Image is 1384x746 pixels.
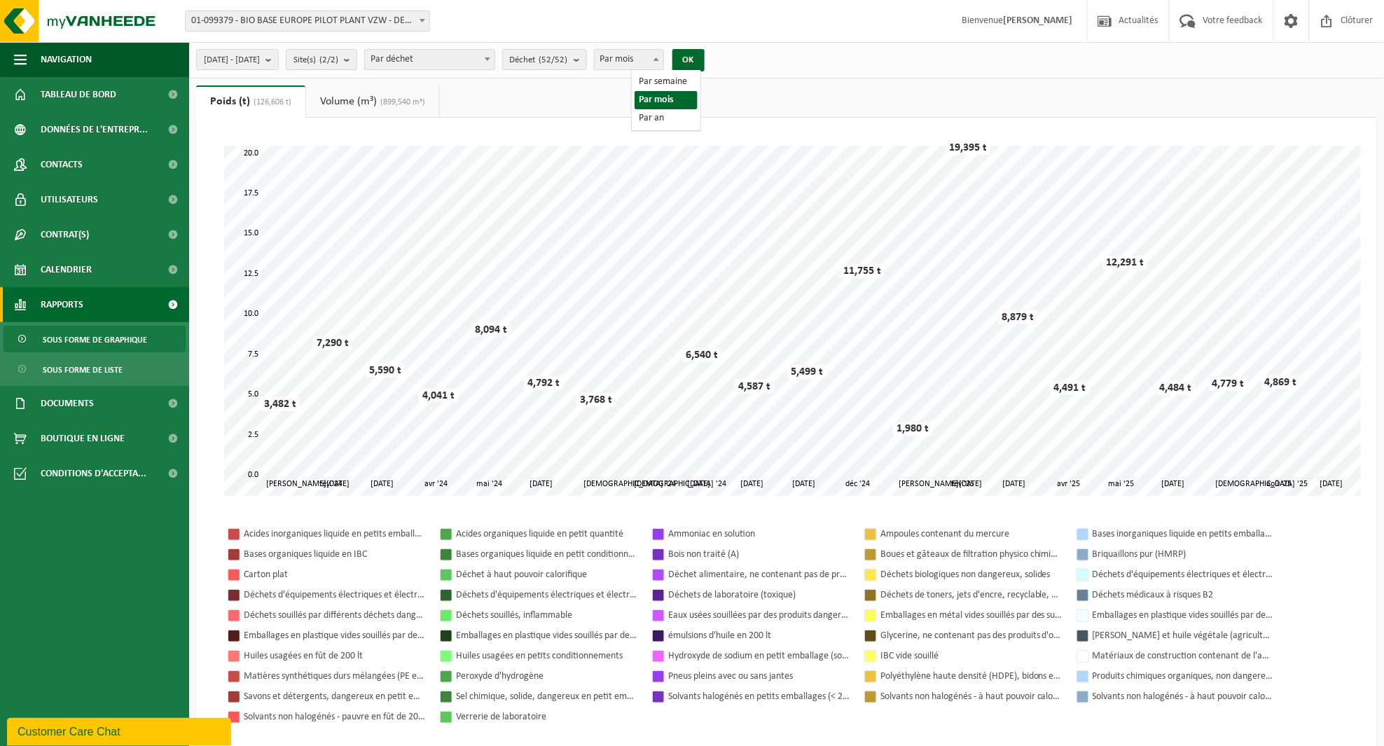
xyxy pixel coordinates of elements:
span: Contrat(s) [41,217,89,252]
div: Matériaux de construction contenant de l'amiante lié au ciment (non friable) [1093,647,1275,665]
div: Déchets d'équipements électriques et électroniques - Produits blancs industriels [1093,566,1275,583]
span: Tableau de bord [41,77,116,112]
div: Solvants non halogénés - à haut pouvoir calorifique en petits emballages (<200L) [1093,688,1275,705]
div: Produits chimiques organiques, non dangereux en petit emballage [1093,668,1275,685]
span: Boutique en ligne [41,421,125,456]
div: Verrerie de laboratoire [456,708,638,726]
div: Ammoniac en solution [668,525,850,543]
div: 12,291 t [1103,256,1148,270]
span: Utilisateurs [41,182,98,217]
span: Sous forme de graphique [43,326,147,353]
span: (899,540 m³) [377,98,425,106]
span: Documents [41,386,94,421]
count: (52/52) [539,55,568,64]
div: 4,491 t [1051,381,1090,395]
span: 01-099379 - BIO BASE EUROPE PILOT PLANT VZW - DESTELDONK [186,11,429,31]
span: Contacts [41,147,83,182]
div: 4,484 t [1156,381,1196,395]
span: Par déchet [364,49,495,70]
div: Bois non traité (A) [668,546,850,563]
div: Ampoules contenant du mercure [880,525,1063,543]
div: 7,290 t [313,336,352,350]
button: Déchet(52/52) [502,49,587,70]
span: (126,606 t) [250,98,291,106]
div: Sel chimique, solide, dangereux en petit emballage [456,688,638,705]
div: Déchet alimentaire, ne contenant pas de produits d'origine animale, emballage mélangé (excepté ve... [668,566,850,583]
div: 3,482 t [261,397,300,411]
div: Acides inorganiques liquide en petits emballages [244,525,426,543]
div: Carton plat [244,566,426,583]
div: Boues et gâteaux de filtration physico chimiques [880,546,1063,563]
div: Peroxyde d'hydrogène [456,668,638,685]
div: Pneus pleins avec ou sans jantes [668,668,850,685]
div: 6,540 t [682,348,721,362]
span: 01-099379 - BIO BASE EUROPE PILOT PLANT VZW - DESTELDONK [185,11,430,32]
div: Huiles usagées en fût de 200 lt [244,647,426,665]
div: Bases organiques liquide en IBC [244,546,426,563]
div: Solvants halogénés en petits emballages (< 200L) [668,688,850,705]
div: 5,499 t [787,365,826,379]
div: [PERSON_NAME] et huile végétale (agriculture, distribution, métiers de bouche) [1093,627,1275,644]
div: 1,980 t [893,422,932,436]
button: Site(s)(2/2) [286,49,357,70]
div: Acides organiques liquide en petit quantité [456,525,638,543]
span: Déchet [510,50,568,71]
div: Emballages en plastique vides souillés par des substances oxydants (comburant) [244,627,426,644]
count: (2/2) [319,55,338,64]
div: IBC vide souillé [880,647,1063,665]
li: Par semaine [635,73,698,91]
li: Par mois [635,91,698,109]
a: Sous forme de liste [4,356,186,382]
div: émulsions d'huile en 200 lt [668,627,850,644]
div: Solvants non halogénés - pauvre en fût de 200lt [244,708,426,726]
span: [DATE] - [DATE] [204,50,260,71]
div: Déchets de laboratoire (toxique) [668,586,850,604]
div: 4,869 t [1261,375,1301,389]
div: Emballages en plastique vides souillés par des substances toxiques [456,627,638,644]
div: Polyéthylène haute densité (HDPE), bidons et fûts, volume >2 litres, naturel [880,668,1063,685]
span: Rapports [41,287,83,322]
div: 4,792 t [524,376,563,390]
div: Eaux usées souillées par des produits dangereux [668,607,850,624]
div: 3,768 t [576,393,616,407]
div: Déchets biologiques non dangereux, solides [880,566,1063,583]
div: Hydroxyde de sodium en petit emballage (solide) [668,647,850,665]
div: Déchets souillés, inflammable [456,607,638,624]
span: Conditions d'accepta... [41,456,146,491]
div: Déchets souillés par différents déchets dangereux [244,607,426,624]
div: Déchets d'équipements électriques et électroniques : télévisions, moniteurs [456,586,638,604]
div: 5,590 t [366,364,405,378]
span: Données de l'entrepr... [41,112,148,147]
strong: [PERSON_NAME] [1003,15,1073,26]
div: Emballages en plastique vides souillés par des substances dangereuses [1093,607,1275,624]
button: [DATE] - [DATE] [196,49,279,70]
div: Déchets d'équipements électriques et électroniques - Sans tubes cathodiques [244,586,426,604]
div: Emballages en métal vides souillés par des substances dangereuses [880,607,1063,624]
a: Poids (t) [196,85,305,118]
div: Bases inorganiques liquide en petits emballages [1093,525,1275,543]
span: Sous forme de liste [43,357,123,383]
span: Par mois [594,49,664,70]
div: Huiles usagées en petits conditionnements [456,647,638,665]
div: 4,041 t [419,389,458,403]
a: Sous forme de graphique [4,326,186,352]
div: 19,395 t [946,141,990,155]
div: Savons et détergents, dangereux en petit emballage [244,688,426,705]
div: Déchet à haut pouvoir calorifique [456,566,638,583]
a: Volume (m³) [306,85,439,118]
span: Site(s) [293,50,338,71]
span: Par mois [595,50,663,69]
div: Briquaillons pur (HMRP) [1093,546,1275,563]
span: Navigation [41,42,92,77]
iframe: chat widget [7,715,234,746]
div: Matières synthétiques durs mélangées (PE et PP), recyclables (industriel) [244,668,426,685]
div: Solvants non halogénés - à haut pouvoir calorifique en IBC [880,688,1063,705]
button: OK [672,49,705,71]
div: Glycerine, ne contenant pas des produits d'origine animale [880,627,1063,644]
span: Calendrier [41,252,92,287]
div: 4,779 t [1209,377,1248,391]
div: 11,755 t [840,264,885,278]
li: Par an [635,109,698,127]
div: 8,879 t [998,310,1037,324]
